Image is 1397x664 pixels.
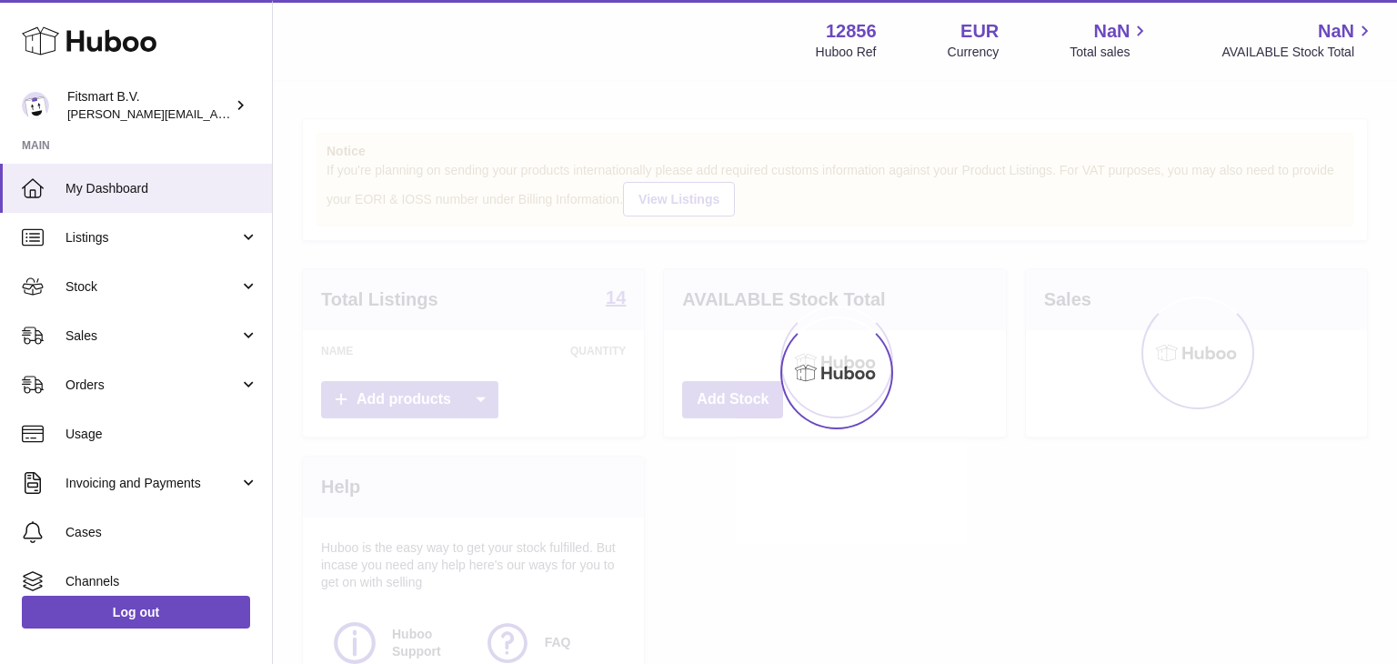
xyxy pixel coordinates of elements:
span: Usage [65,426,258,443]
span: Invoicing and Payments [65,475,239,492]
span: [PERSON_NAME][EMAIL_ADDRESS][DOMAIN_NAME] [67,106,365,121]
a: Log out [22,596,250,629]
strong: EUR [960,19,999,44]
strong: 12856 [826,19,877,44]
span: Orders [65,377,239,394]
a: NaN Total sales [1070,19,1151,61]
span: NaN [1318,19,1354,44]
span: Channels [65,573,258,590]
span: Stock [65,278,239,296]
a: NaN AVAILABLE Stock Total [1221,19,1375,61]
span: My Dashboard [65,180,258,197]
span: Sales [65,327,239,345]
span: AVAILABLE Stock Total [1221,44,1375,61]
span: Cases [65,524,258,541]
div: Currency [948,44,1000,61]
span: Listings [65,229,239,246]
div: Fitsmart B.V. [67,88,231,123]
img: jonathan@leaderoo.com [22,92,49,119]
div: Huboo Ref [816,44,877,61]
span: Total sales [1070,44,1151,61]
span: NaN [1093,19,1130,44]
